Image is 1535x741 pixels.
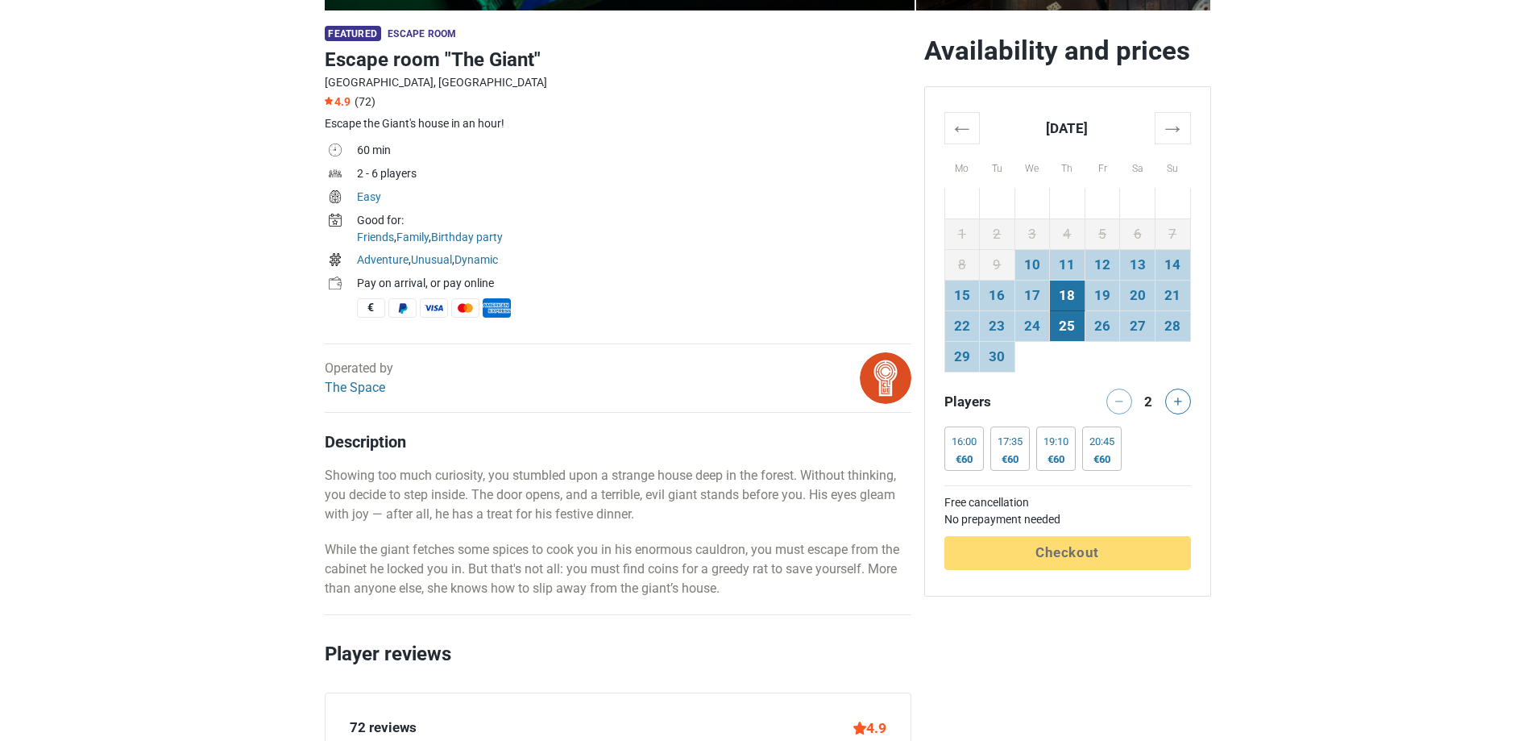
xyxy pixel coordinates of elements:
span: MasterCard [451,298,479,318]
td: 5 [1085,219,1120,250]
td: 11 [1050,250,1085,281]
div: Pay on arrival, or pay online [357,275,911,292]
td: 26 [1085,311,1120,342]
td: 24 [1014,311,1050,342]
td: 7 [1155,219,1190,250]
td: Free cancellation [944,494,1191,511]
span: 4.9 [325,95,351,108]
div: 16:00 [952,435,977,448]
h1: Escape room "The Giant" [325,45,911,74]
td: No prepayment needed [944,511,1191,528]
td: 21 [1155,281,1190,311]
img: bitmap.png [860,352,911,404]
td: 2 - 6 players [357,164,911,187]
td: 23 [980,311,1015,342]
div: [GEOGRAPHIC_DATA], [GEOGRAPHIC_DATA] [325,74,911,91]
div: 19:10 [1043,435,1068,448]
a: Friends [357,231,394,244]
th: Su [1155,144,1190,189]
div: 17:35 [998,435,1023,448]
td: 17 [1014,281,1050,311]
div: 20:45 [1089,435,1114,448]
th: Mo [944,144,980,189]
span: American Express [483,298,511,318]
span: Escape room [388,28,456,40]
div: Operated by [325,359,393,398]
a: Birthday party [431,231,503,244]
a: Dynamic [454,253,498,266]
div: €60 [998,453,1023,466]
h2: Player reviews [325,639,911,693]
span: Featured [325,26,381,41]
td: 14 [1155,250,1190,281]
td: 22 [944,311,980,342]
div: €60 [1043,453,1068,466]
a: Family [396,231,429,244]
a: The Space [325,380,385,395]
th: → [1155,113,1190,144]
th: Fr [1085,144,1120,189]
div: €60 [952,453,977,466]
td: 3 [1014,219,1050,250]
td: 29 [944,342,980,373]
th: Tu [980,144,1015,189]
td: 4 [1050,219,1085,250]
td: 10 [1014,250,1050,281]
td: 15 [944,281,980,311]
td: 12 [1085,250,1120,281]
td: 16 [980,281,1015,311]
img: Star [325,97,333,105]
span: PayPal [388,298,417,318]
span: (72) [355,95,375,108]
td: 13 [1120,250,1155,281]
div: Players [938,389,1068,414]
h4: Description [325,432,911,452]
td: 8 [944,250,980,281]
span: Cash [357,298,385,318]
div: Good for: [357,212,911,229]
a: Easy [357,190,381,203]
h2: Availability and prices [924,35,1211,67]
td: 28 [1155,311,1190,342]
div: 72 reviews [350,718,417,739]
td: 2 [980,219,1015,250]
th: [DATE] [980,113,1155,144]
span: Visa [420,298,448,318]
td: 9 [980,250,1015,281]
div: 2 [1139,389,1158,411]
th: Th [1050,144,1085,189]
td: 30 [980,342,1015,373]
td: , , [357,250,911,273]
td: 60 min [357,140,911,164]
td: , , [357,210,911,250]
th: We [1014,144,1050,189]
a: Adventure [357,253,409,266]
td: 25 [1050,311,1085,342]
td: 19 [1085,281,1120,311]
td: 1 [944,219,980,250]
td: 18 [1050,281,1085,311]
td: 6 [1120,219,1155,250]
a: Unusual [411,253,452,266]
div: Escape the Giant's house in an hour! [325,115,911,132]
p: While the giant fetches some spices to cook you in his enormous cauldron, you must escape from th... [325,540,911,598]
div: 4.9 [853,718,886,739]
th: Sa [1120,144,1155,189]
td: 27 [1120,311,1155,342]
td: 20 [1120,281,1155,311]
p: Showing too much curiosity, you stumbled upon a strange house deep in the forest. Without thinkin... [325,466,911,524]
div: €60 [1089,453,1114,466]
th: ← [944,113,980,144]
